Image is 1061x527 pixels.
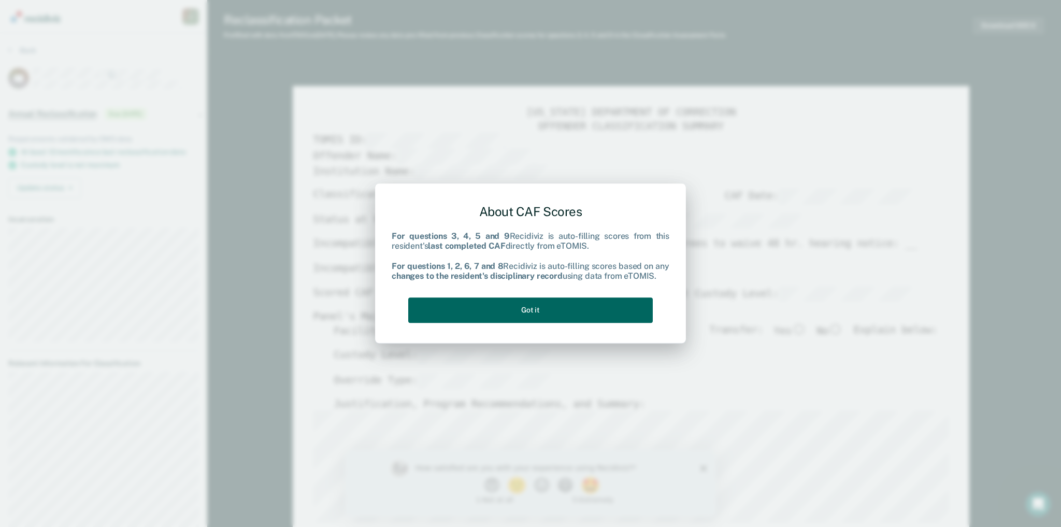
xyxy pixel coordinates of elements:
[392,232,669,281] div: Recidiviz is auto-filling scores from this resident's directly from eTOMIS. Recidiviz is auto-fil...
[70,47,168,53] div: 1 - Not at all
[408,297,653,323] button: Got it
[392,261,503,271] b: For questions 1, 2, 6, 7 and 8
[189,28,207,44] button: 3
[162,28,183,44] button: 2
[392,232,510,241] b: For questions 3, 4, 5 and 9
[70,13,310,23] div: How satisfied are you with your experience using Recidiviz?
[139,28,157,44] button: 1
[392,271,563,281] b: changes to the resident's disciplinary record
[428,241,505,251] b: last completed CAF
[227,47,325,53] div: 5 - Extremely
[46,10,62,27] img: Profile image for Kim
[212,28,231,44] button: 4
[355,16,362,22] div: Close survey
[236,28,257,44] button: 5
[392,196,669,227] div: About CAF Scores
